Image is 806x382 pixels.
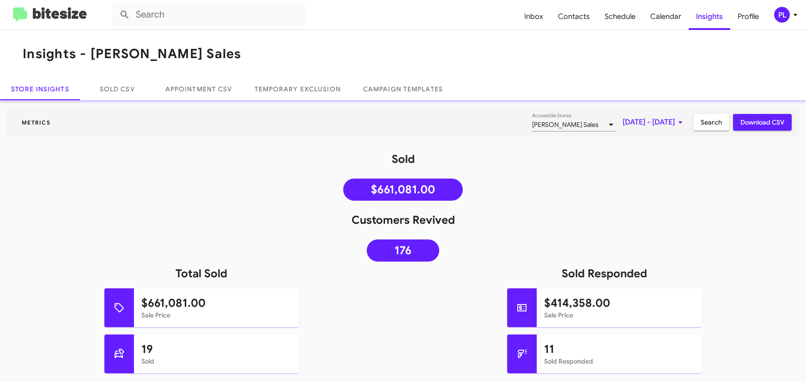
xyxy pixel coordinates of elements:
span: Metrics [14,119,58,126]
div: PL [774,7,790,23]
h1: $414,358.00 [544,296,694,310]
input: Search [112,4,306,26]
button: Download CSV [733,114,792,131]
span: 176 [394,246,412,255]
h1: $661,081.00 [141,296,291,310]
button: [DATE] - [DATE] [615,114,693,131]
a: Calendar [643,3,689,30]
a: Sold CSV [80,78,154,100]
span: $661,081.00 [371,185,435,194]
span: [PERSON_NAME] Sales [532,120,599,129]
a: Schedule [597,3,643,30]
a: Campaign Templates [352,78,454,100]
button: PL [766,7,796,23]
mat-card-subtitle: Sale Price [544,310,694,320]
h1: Insights - [PERSON_NAME] Sales [23,47,242,61]
mat-card-subtitle: Sold Responded [544,357,694,366]
a: Contacts [551,3,597,30]
span: Search [701,114,722,131]
mat-card-subtitle: Sold [141,357,291,366]
a: Inbox [517,3,551,30]
a: Appointment CSV [154,78,243,100]
h1: 19 [141,342,291,357]
mat-card-subtitle: Sale Price [141,310,291,320]
span: [DATE] - [DATE] [623,114,686,131]
span: Download CSV [740,114,784,131]
a: Insights [689,3,730,30]
h1: 11 [544,342,694,357]
button: Search [693,114,729,131]
a: Profile [730,3,766,30]
a: Temporary Exclusion [243,78,352,100]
